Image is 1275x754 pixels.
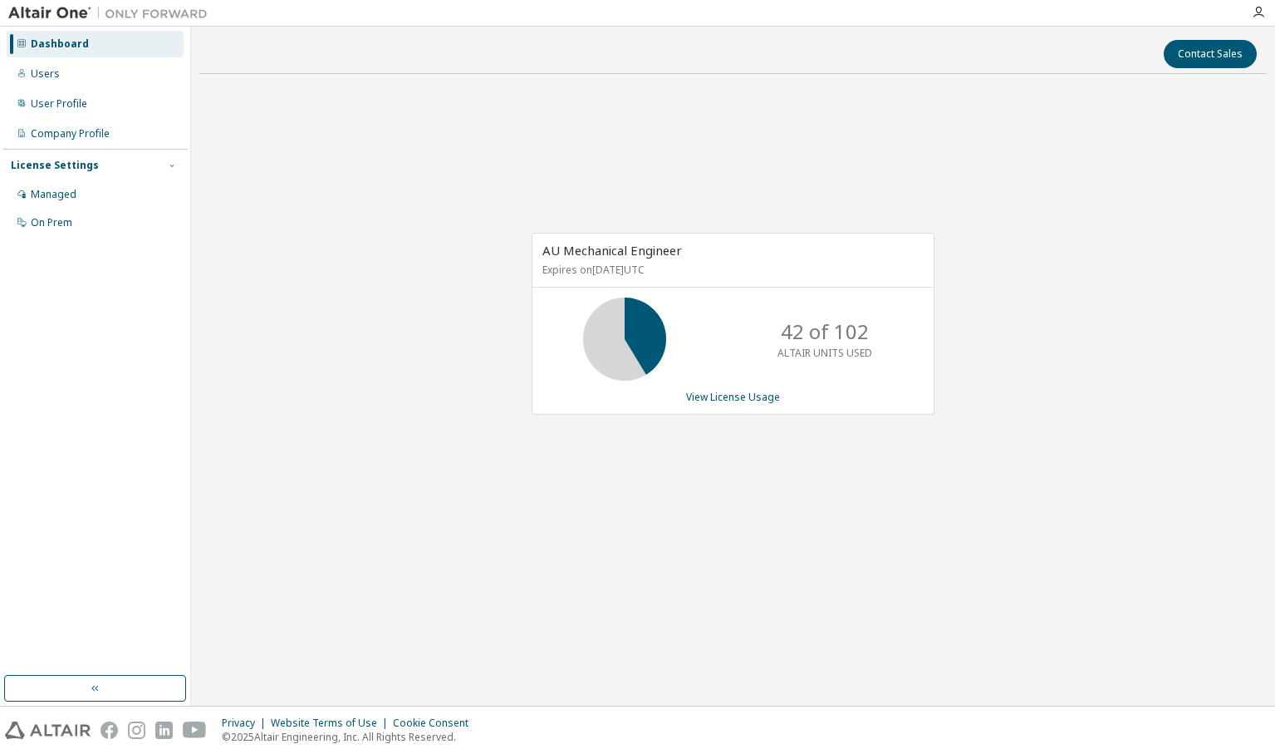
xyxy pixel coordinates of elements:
[31,127,110,140] div: Company Profile
[686,390,780,404] a: View License Usage
[183,722,207,739] img: youtube.svg
[5,722,91,739] img: altair_logo.svg
[222,717,271,730] div: Privacy
[128,722,145,739] img: instagram.svg
[542,263,919,277] p: Expires on [DATE] UTC
[31,188,76,201] div: Managed
[31,97,87,111] div: User Profile
[155,722,173,739] img: linkedin.svg
[222,730,478,744] p: © 2025 Altair Engineering, Inc. All Rights Reserved.
[11,159,99,172] div: License Settings
[542,242,682,259] span: AU Mechanical Engineer
[31,37,89,51] div: Dashboard
[31,216,72,229] div: On Prem
[777,346,872,360] p: ALTAIR UNITS USED
[8,5,216,22] img: Altair One
[393,717,478,730] div: Cookie Consent
[271,717,393,730] div: Website Terms of Use
[1164,40,1257,68] button: Contact Sales
[31,67,60,81] div: Users
[101,722,118,739] img: facebook.svg
[781,318,869,346] p: 42 of 102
